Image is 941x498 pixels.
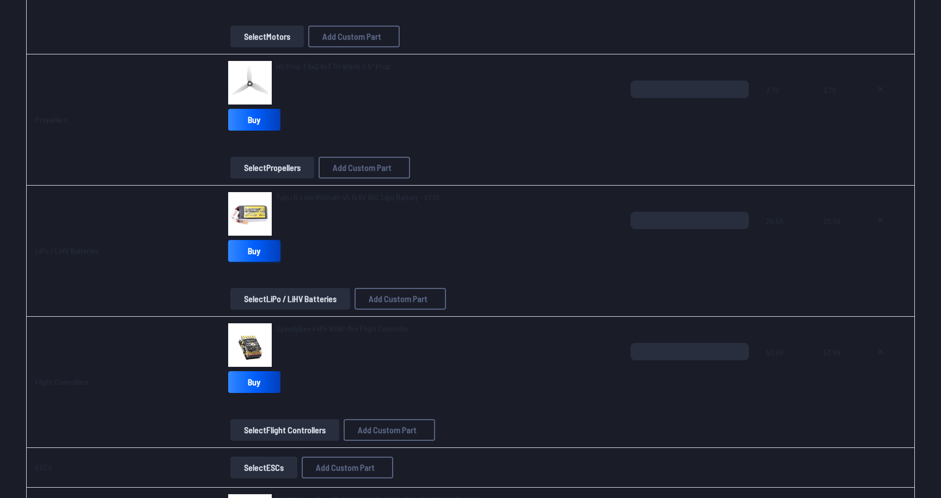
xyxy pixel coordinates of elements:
span: 20.59 [823,212,849,264]
button: Add Custom Part [344,419,435,441]
button: SelectFlight Controllers [230,419,339,441]
img: image [228,323,272,367]
span: 20.59 [766,212,806,264]
a: SelectPropellers [228,157,316,179]
a: HQ Prop 3.5x2.8x3 Tri-Blade 3.5" Prop [276,61,390,72]
button: Add Custom Part [308,26,400,47]
span: HQ Prop 3.5x2.8x3 Tri-Blade 3.5" Prop [276,62,390,71]
button: Add Custom Part [355,288,446,310]
a: Flight Controllers [35,377,88,386]
img: image [228,61,272,104]
span: Add Custom Part [358,426,417,434]
a: Propellers [35,115,68,124]
img: image [228,192,272,236]
a: Tattu R-Line 850mAh 4S 14.8V 95C Lipo Battery - XT30 [276,192,439,203]
a: SelectMotors [228,26,306,47]
a: Buy [228,371,280,393]
a: Buy [228,109,280,131]
span: Add Custom Part [333,163,392,172]
a: LiPo / LiHV Batteries [35,246,99,255]
span: 2.79 [766,81,806,133]
button: SelectLiPo / LiHV Batteries [230,288,350,310]
button: SelectMotors [230,26,304,47]
span: 53.99 [766,343,806,395]
a: SelectFlight Controllers [228,419,341,441]
span: Add Custom Part [369,294,427,303]
span: Tattu R-Line 850mAh 4S 14.8V 95C Lipo Battery - XT30 [276,193,439,202]
a: SelectESCs [228,457,300,478]
a: SpeedyBee F405 WING Mini Flight Controller [276,323,409,334]
button: SelectESCs [230,457,297,478]
a: Buy [228,240,280,262]
span: Add Custom Part [322,32,381,41]
button: Add Custom Part [319,157,410,179]
button: Add Custom Part [302,457,393,478]
a: ESCs [35,463,52,472]
span: SpeedyBee F405 WING Mini Flight Controller [276,324,409,333]
button: SelectPropellers [230,157,314,179]
span: 2.79 [823,81,849,133]
span: 53.99 [823,343,849,395]
span: Add Custom Part [316,463,375,472]
a: SelectLiPo / LiHV Batteries [228,288,352,310]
